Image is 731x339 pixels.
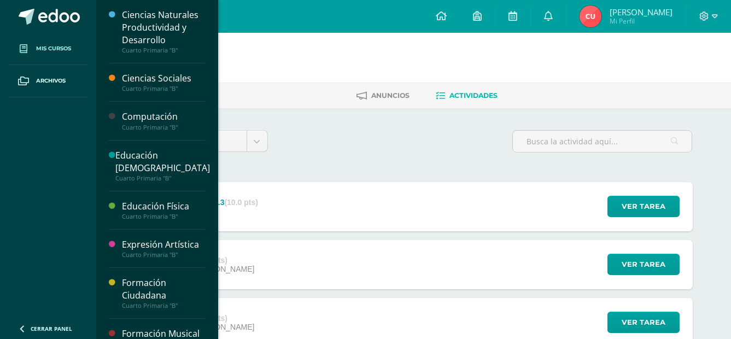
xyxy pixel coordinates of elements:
a: Educación FísicaCuarto Primaria "B" [122,200,205,220]
div: Formación Ciudadana [122,277,205,302]
button: Ver tarea [607,312,680,333]
div: Educación Física [122,200,205,213]
div: Cuarto Primaria "B" [122,213,205,220]
a: Anuncios [356,87,410,104]
span: Mi Perfil [610,16,672,26]
div: Cuarto Primaria "B" [122,124,205,131]
a: Expresión ArtísticaCuarto Primaria "B" [122,238,205,259]
a: Actividades [436,87,498,104]
img: b5ceaf4c14318fb7df305414e64e02dd.png [580,5,601,27]
a: ComputaciónCuarto Primaria "B" [122,110,205,131]
div: Cuarto Primaria "B" [122,302,205,309]
button: Ver tarea [607,254,680,275]
div: Cuarto Primaria "B" [115,174,210,182]
strong: (10.0 pts) [224,198,258,207]
span: Archivos [36,77,66,85]
div: Cuarto Primaria "B" [122,85,205,92]
input: Busca la actividad aquí... [513,131,692,152]
div: Cuarto Primaria "B" [122,46,205,54]
a: Ciencias SocialesCuarto Primaria "B" [122,72,205,92]
a: Mis cursos [9,33,87,65]
a: Formación CiudadanaCuarto Primaria "B" [122,277,205,309]
div: Expresión Artística [122,238,205,251]
a: Educación [DEMOGRAPHIC_DATA]Cuarto Primaria "B" [115,149,210,182]
a: Archivos [9,65,87,97]
span: Ver tarea [622,254,665,274]
div: Educación [DEMOGRAPHIC_DATA] [115,149,210,174]
span: Ver tarea [622,196,665,217]
span: Cerrar panel [31,325,72,332]
div: Cuarto Primaria "B" [122,251,205,259]
div: Ciencias Naturales Productividad y Desarrollo [122,9,205,46]
span: Anuncios [371,91,410,100]
span: Actividades [449,91,498,100]
div: Ciencias Sociales [122,72,205,85]
a: Ciencias Naturales Productividad y DesarrolloCuarto Primaria "B" [122,9,205,54]
button: Ver tarea [607,196,680,217]
div: Computación [122,110,205,123]
span: [PERSON_NAME] [610,7,672,17]
span: Mis cursos [36,44,71,53]
span: Ver tarea [622,312,665,332]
